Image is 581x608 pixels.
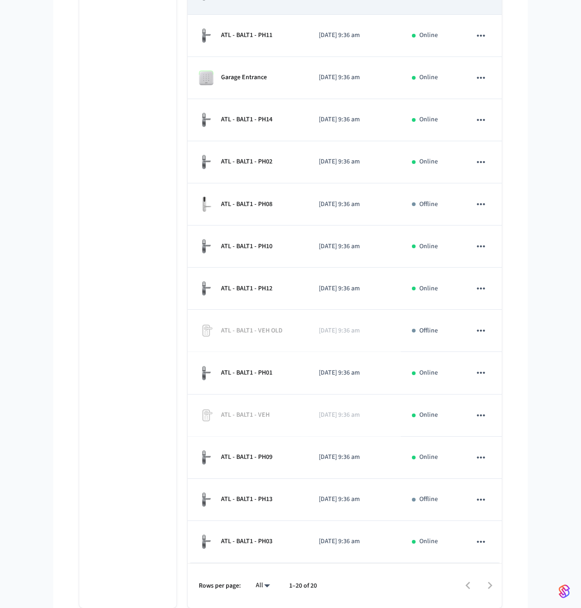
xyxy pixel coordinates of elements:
[419,368,438,378] p: Online
[221,410,270,420] p: ATL - BALT1 - VEH
[419,115,438,125] p: Online
[319,284,390,294] p: [DATE] 9:36 am
[419,31,438,40] p: Online
[319,452,390,462] p: [DATE] 9:36 am
[199,408,214,423] img: Placeholder Lock Image
[419,73,438,82] p: Online
[419,242,438,251] p: Online
[221,495,272,504] p: ATL - BALT1 - PH13
[199,534,214,550] img: salto_escutcheon_pin
[559,584,570,599] img: SeamLogoGradient.69752ec5.svg
[199,365,214,381] img: salto_escutcheon_pin
[199,492,214,508] img: salto_escutcheon_pin
[319,368,390,378] p: [DATE] 9:36 am
[199,28,214,44] img: salto_escutcheon_pin
[289,581,317,591] p: 1–20 of 20
[221,326,283,336] p: ATL - BALT1 - VEH OLD
[319,73,390,82] p: [DATE] 9:36 am
[221,537,272,546] p: ATL - BALT1 - PH03
[221,115,272,125] p: ATL - BALT1 - PH14
[221,242,272,251] p: ATL - BALT1 - PH10
[319,115,390,125] p: [DATE] 9:36 am
[221,284,272,294] p: ATL - BALT1 - PH12
[419,200,438,209] p: Offline
[319,200,390,209] p: [DATE] 9:36 am
[199,196,214,212] img: salto_escutcheon
[199,323,214,338] img: Placeholder Lock Image
[419,410,438,420] p: Online
[319,495,390,504] p: [DATE] 9:36 am
[199,281,214,296] img: salto_escutcheon_pin
[319,410,390,420] p: [DATE] 9:36 am
[199,70,214,85] img: salto_wallreader_pin
[419,326,438,336] p: Offline
[199,238,214,254] img: salto_escutcheon_pin
[199,112,214,128] img: salto_escutcheon_pin
[419,284,438,294] p: Online
[252,579,274,592] div: All
[319,537,390,546] p: [DATE] 9:36 am
[221,368,272,378] p: ATL - BALT1 - PH01
[319,31,390,40] p: [DATE] 9:36 am
[199,154,214,170] img: salto_escutcheon_pin
[419,537,438,546] p: Online
[199,450,214,465] img: salto_escutcheon_pin
[319,242,390,251] p: [DATE] 9:36 am
[319,157,390,167] p: [DATE] 9:36 am
[319,326,390,336] p: [DATE] 9:36 am
[221,452,272,462] p: ATL - BALT1 - PH09
[199,581,241,591] p: Rows per page:
[419,157,438,167] p: Online
[221,73,267,82] p: Garage Entrance
[419,452,438,462] p: Online
[221,200,272,209] p: ATL - BALT1 - PH08
[221,31,272,40] p: ATL - BALT1 - PH11
[221,157,272,167] p: ATL - BALT1 - PH02
[419,495,438,504] p: Offline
